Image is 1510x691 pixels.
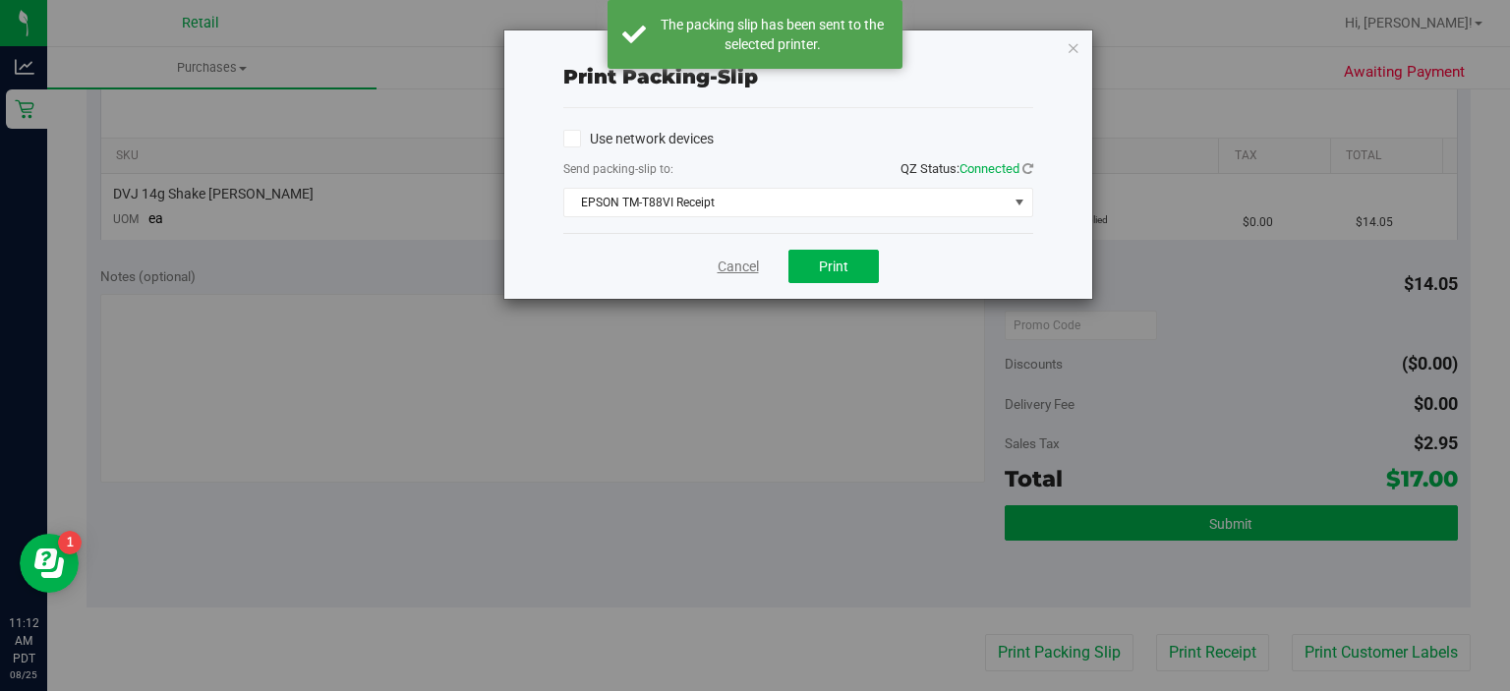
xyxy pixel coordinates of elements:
label: Send packing-slip to: [563,160,673,178]
label: Use network devices [563,129,714,149]
iframe: Resource center unread badge [58,531,82,554]
span: Print packing-slip [563,65,758,88]
span: QZ Status: [900,161,1033,176]
div: The packing slip has been sent to the selected printer. [657,15,888,54]
iframe: Resource center [20,534,79,593]
button: Print [788,250,879,283]
span: Print [819,259,848,274]
span: select [1007,189,1031,216]
span: Connected [959,161,1019,176]
span: EPSON TM-T88VI Receipt [564,189,1008,216]
a: Cancel [718,257,759,277]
